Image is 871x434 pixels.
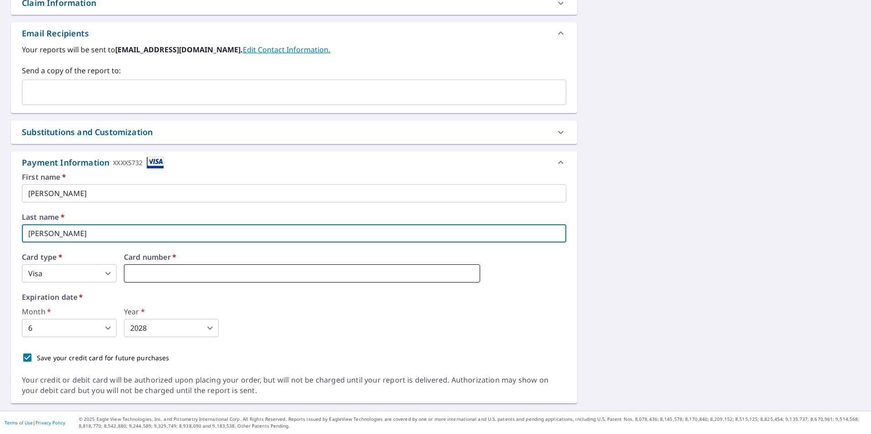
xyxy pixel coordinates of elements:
[124,253,566,261] label: Card number
[11,151,577,173] div: Payment InformationXXXX5732cardImage
[124,264,480,283] iframe: secure payment field
[5,419,33,426] a: Terms of Use
[5,420,65,425] p: |
[124,308,219,315] label: Year
[22,264,117,283] div: Visa
[11,121,577,144] div: Substitutions and Customization
[22,44,566,55] label: Your reports will be sent to
[124,319,219,337] div: 2028
[115,45,243,55] b: [EMAIL_ADDRESS][DOMAIN_NAME].
[22,253,117,261] label: Card type
[22,308,117,315] label: Month
[11,22,577,44] div: Email Recipients
[22,27,89,40] div: Email Recipients
[113,156,143,169] div: XXXX5732
[22,319,117,337] div: 6
[243,45,330,55] a: EditContactInfo
[22,65,566,76] label: Send a copy of the report to:
[36,419,65,426] a: Privacy Policy
[22,173,566,181] label: First name
[22,213,566,221] label: Last name
[22,126,153,138] div: Substitutions and Customization
[22,375,566,396] div: Your credit or debit card will be authorized upon placing your order, but will not be charged unt...
[22,156,164,169] div: Payment Information
[79,416,866,429] p: © 2025 Eagle View Technologies, Inc. and Pictometry International Corp. All Rights Reserved. Repo...
[37,353,169,363] p: Save your credit card for future purchases
[147,156,164,169] img: cardImage
[22,293,566,301] label: Expiration date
